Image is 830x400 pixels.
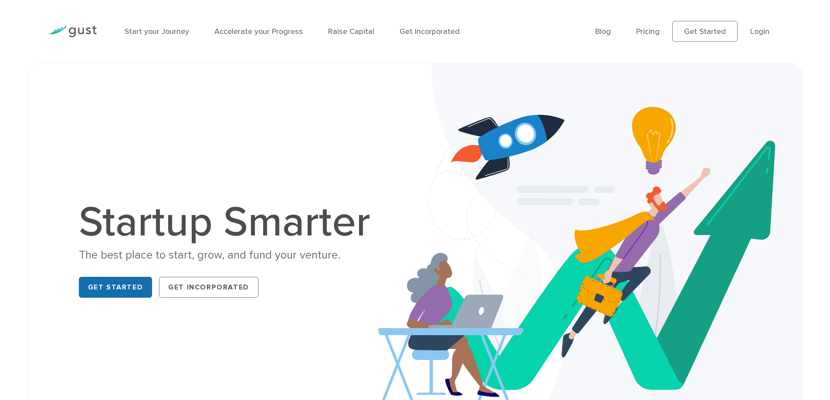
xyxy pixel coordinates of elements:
h1: Startup Smarter [79,202,379,243]
a: Get Started [672,21,738,42]
a: Pricing [636,27,660,36]
div: The best place to start, grow, and fund your venture. [79,248,379,263]
a: Start your Journey [125,27,189,36]
a: Get Incorporated [400,27,460,36]
a: Raise Capital [328,27,374,36]
a: Get Started [79,277,152,298]
img: Gust Logo [48,26,97,37]
a: Login [750,27,769,36]
a: Get Incorporated [159,277,258,298]
a: Accelerate your Progress [214,27,303,36]
a: Blog [595,27,611,36]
